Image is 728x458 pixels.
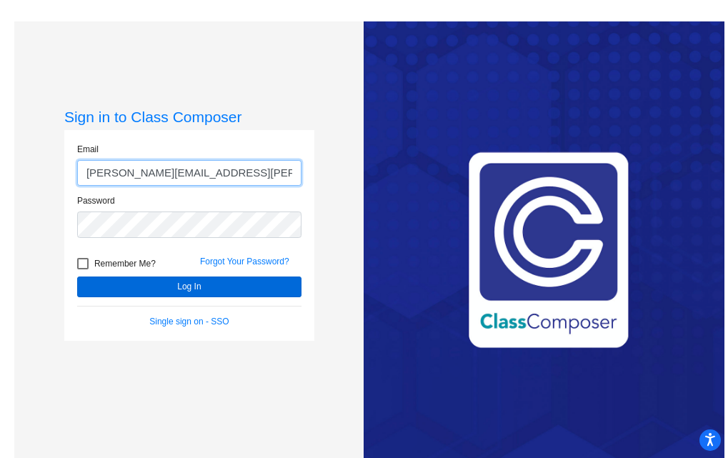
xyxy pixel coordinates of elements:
[77,194,115,207] label: Password
[94,255,156,272] span: Remember Me?
[77,143,99,156] label: Email
[64,108,314,126] h3: Sign in to Class Composer
[149,317,229,327] a: Single sign on - SSO
[77,277,301,297] button: Log In
[200,257,289,267] a: Forgot Your Password?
